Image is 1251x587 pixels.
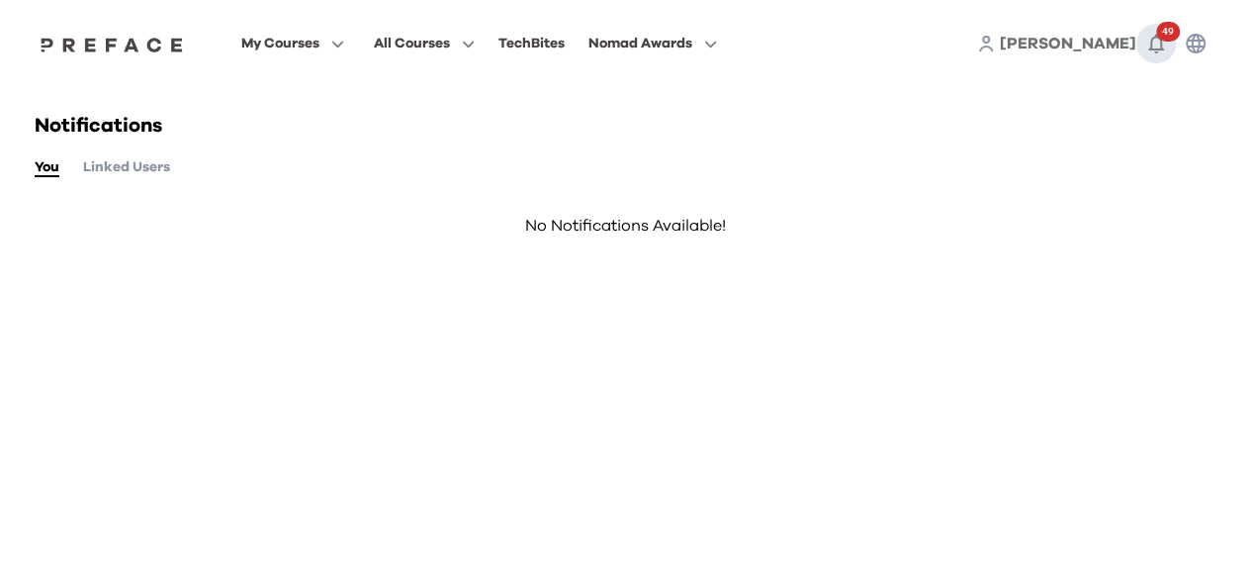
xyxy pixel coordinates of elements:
[35,194,1216,257] span: No Notifications Available!
[1000,36,1136,51] span: [PERSON_NAME]
[374,32,450,55] span: All Courses
[582,31,723,56] button: Nomad Awards
[35,156,59,178] button: You
[368,31,481,56] button: All Courses
[235,31,350,56] button: My Courses
[241,32,319,55] span: My Courses
[35,116,162,136] span: Notifications
[36,36,188,51] a: Preface Logo
[1000,32,1136,55] a: [PERSON_NAME]
[83,156,170,178] button: Linked Users
[1156,22,1180,42] span: 49
[588,32,692,55] span: Nomad Awards
[498,32,565,55] div: TechBites
[36,37,188,52] img: Preface Logo
[1136,24,1176,63] button: 49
